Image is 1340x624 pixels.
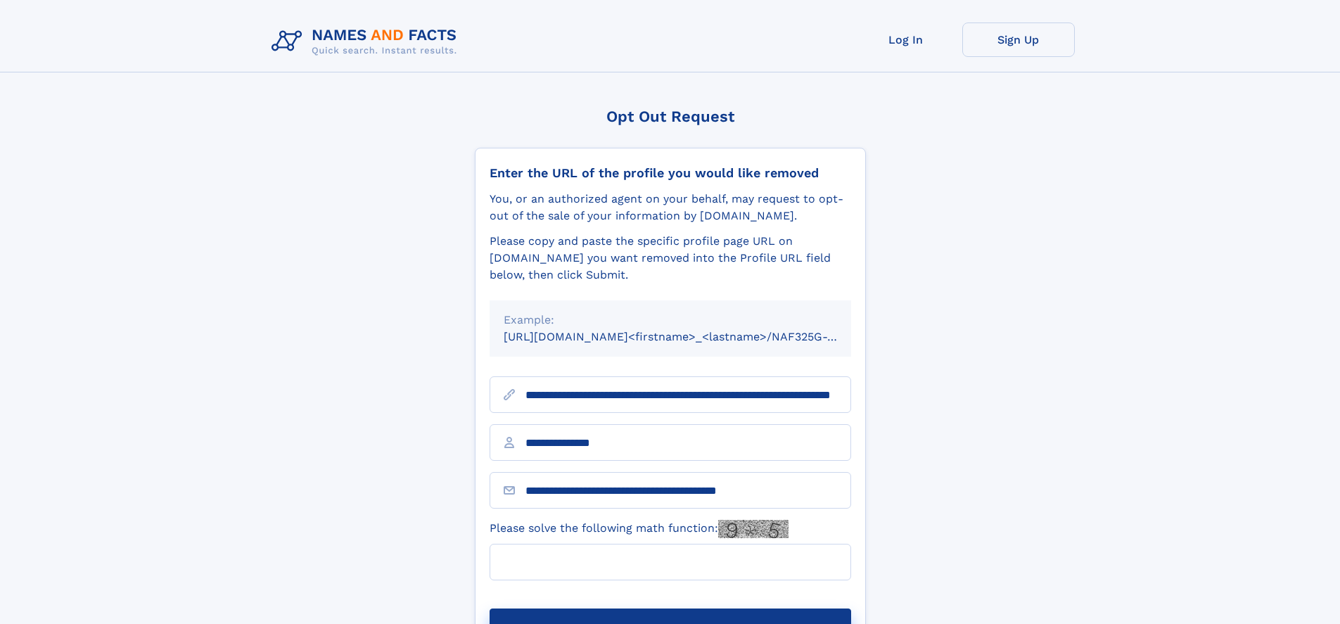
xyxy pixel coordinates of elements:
[504,330,878,343] small: [URL][DOMAIN_NAME]<firstname>_<lastname>/NAF325G-xxxxxxxx
[490,233,851,284] div: Please copy and paste the specific profile page URL on [DOMAIN_NAME] you want removed into the Pr...
[962,23,1075,57] a: Sign Up
[490,520,789,538] label: Please solve the following math function:
[490,165,851,181] div: Enter the URL of the profile you would like removed
[475,108,866,125] div: Opt Out Request
[850,23,962,57] a: Log In
[266,23,468,61] img: Logo Names and Facts
[490,191,851,224] div: You, or an authorized agent on your behalf, may request to opt-out of the sale of your informatio...
[504,312,837,329] div: Example:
